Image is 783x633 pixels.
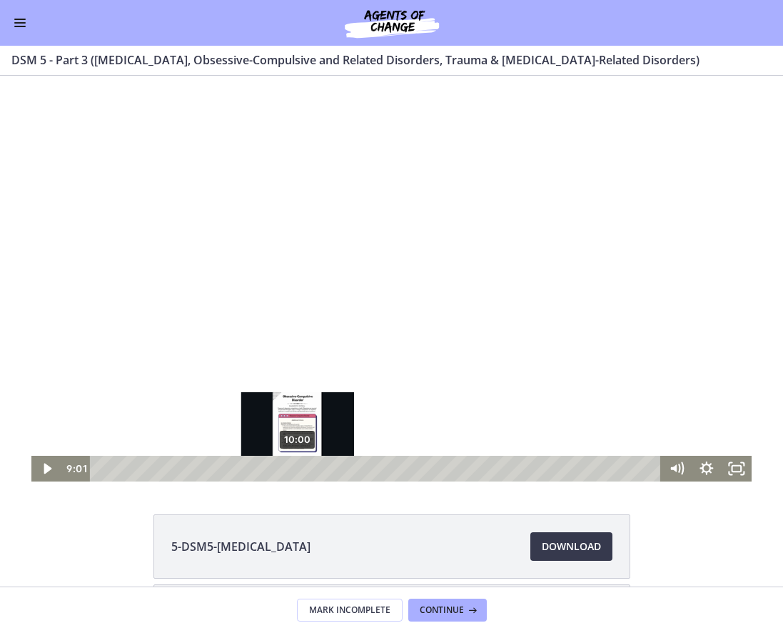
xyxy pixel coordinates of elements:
[171,538,310,555] span: 5-DSM5-[MEDICAL_DATA]
[662,380,692,406] button: Mute
[11,51,754,69] h3: DSM 5 - Part 3 ([MEDICAL_DATA], Obsessive-Compulsive and Related Disorders, Trauma & [MEDICAL_DAT...
[542,538,601,555] span: Download
[306,6,478,40] img: Agents of Change Social Work Test Prep
[408,599,487,622] button: Continue
[309,604,390,616] span: Mark Incomplete
[297,599,403,622] button: Mark Incomplete
[420,604,464,616] span: Continue
[11,14,29,31] button: Enable menu
[101,380,655,406] div: Playbar
[722,380,752,406] button: Fullscreen
[31,380,61,406] button: Play Video
[692,380,722,406] button: Show settings menu
[530,532,612,561] a: Download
